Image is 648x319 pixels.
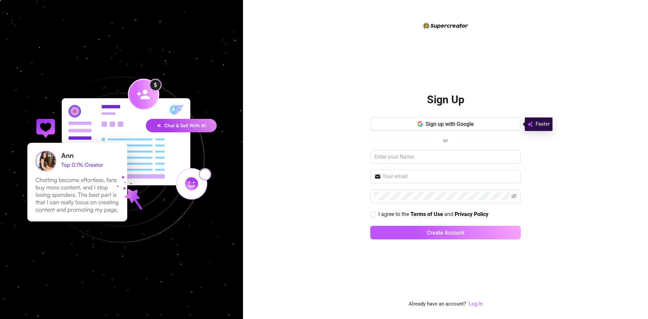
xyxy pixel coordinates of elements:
[410,211,443,217] strong: Terms of Use
[455,211,488,218] a: Privacy Policy
[511,193,517,199] span: eye-invisible
[469,301,483,307] a: Log In
[443,137,448,143] span: or
[378,211,410,217] span: I agree to the
[469,300,483,308] a: Log In
[455,211,488,217] strong: Privacy Policy
[370,226,521,239] button: Create Account
[423,23,468,29] img: logo-BBDzfeDw.svg
[370,150,521,164] input: Enter your Name
[528,120,533,128] img: svg%3e
[370,117,521,131] button: Sign up with Google
[427,230,464,236] span: Create Account
[5,43,238,276] img: signup-background-D0MIrEPF.svg
[536,120,550,128] span: Faster
[427,93,464,107] h2: Sign Up
[409,300,466,308] span: Already have an account?
[444,211,455,217] span: and
[426,121,474,127] span: Sign up with Google
[382,172,517,181] input: Your email
[410,211,443,218] a: Terms of Use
